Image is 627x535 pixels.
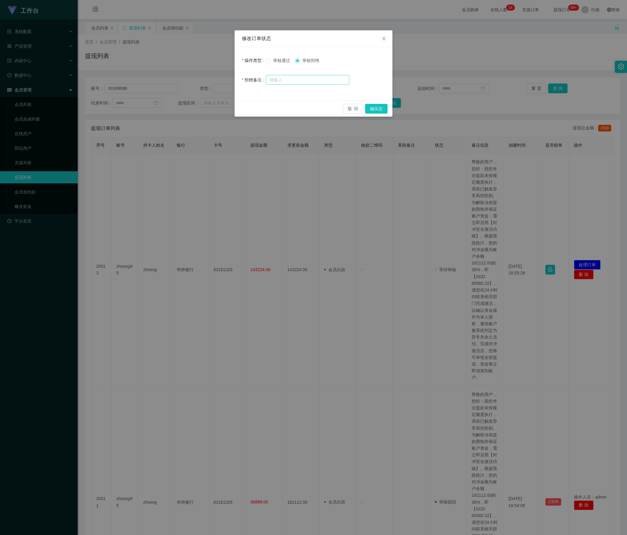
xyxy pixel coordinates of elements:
[343,104,363,114] button: 取消
[245,77,262,82] font: 拒绝备注
[365,104,388,114] button: 确实定
[381,36,386,41] i: 图标： 关闭
[302,58,319,63] font: 审核拒绝
[375,30,392,47] button: 关闭
[273,58,290,63] font: 审核通过
[245,58,262,63] font: 操作类型
[242,36,271,41] font: 修改订单状态
[242,77,266,82] label: 拒绝备注：
[266,75,349,85] input: 请输入
[242,58,266,63] label: 操作类型：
